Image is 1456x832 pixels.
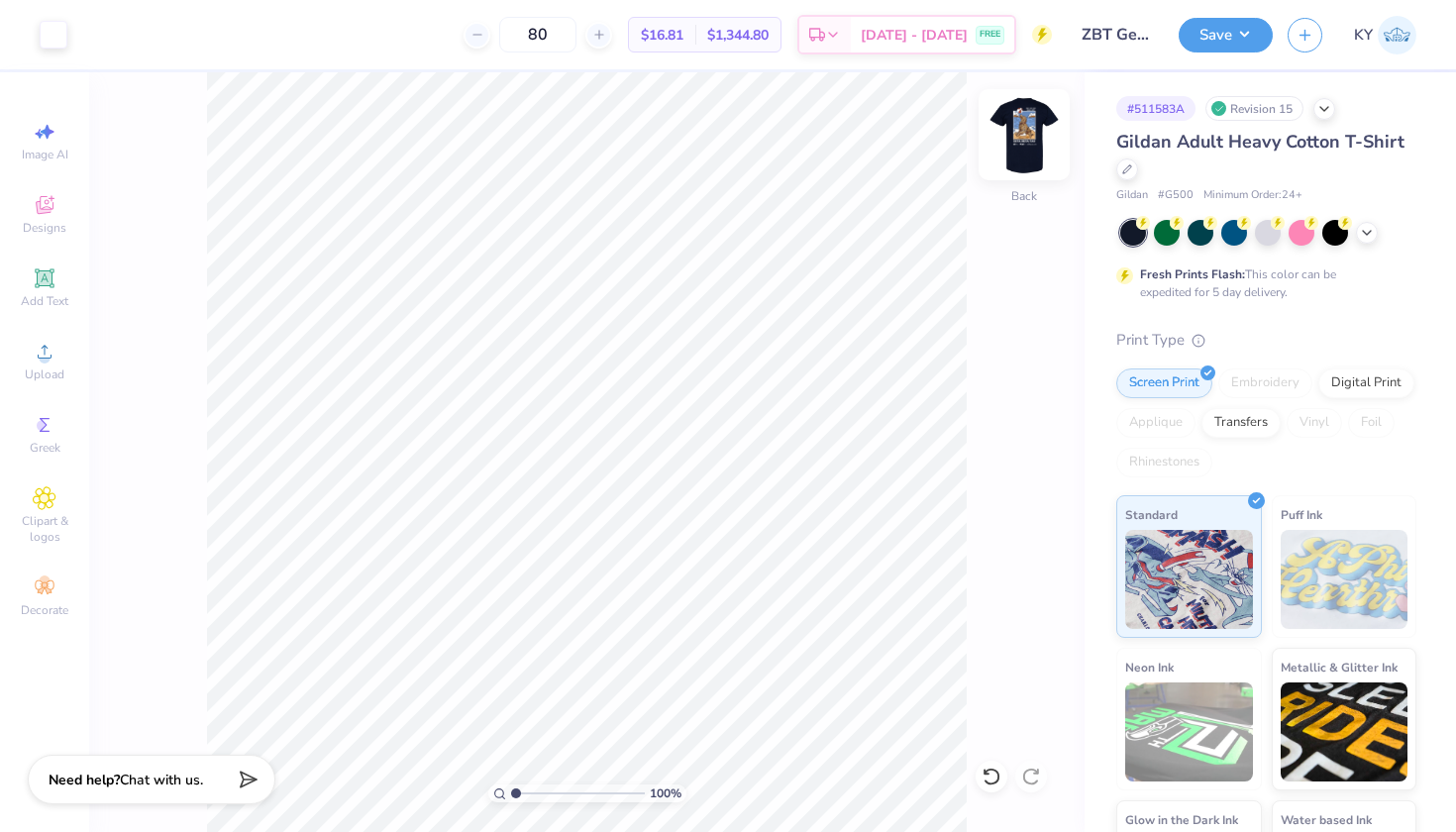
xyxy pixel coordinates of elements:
span: Chat with us. [120,771,203,789]
span: 100 % [650,784,681,802]
div: Foil [1348,408,1395,438]
div: Print Type [1116,329,1416,352]
div: Applique [1116,408,1196,438]
span: $16.81 [641,25,683,46]
span: Gildan [1116,187,1148,204]
div: Rhinestones [1116,448,1212,477]
strong: Fresh Prints Flash: [1140,266,1245,282]
span: [DATE] - [DATE] [861,25,968,46]
img: Puff Ink [1281,530,1408,629]
div: Digital Print [1318,368,1414,398]
span: Puff Ink [1281,504,1322,525]
div: Back [1011,187,1037,205]
span: Clipart & logos [10,513,79,545]
div: Transfers [1201,408,1281,438]
span: # G500 [1158,187,1194,204]
span: Neon Ink [1125,657,1174,677]
a: KY [1354,16,1416,54]
span: Greek [30,440,60,456]
span: FREE [980,28,1000,42]
strong: Need help? [49,771,120,789]
span: Add Text [21,293,68,309]
img: Standard [1125,530,1253,629]
span: Decorate [21,602,68,618]
img: Kiersten York [1378,16,1416,54]
span: Metallic & Glitter Ink [1281,657,1398,677]
span: Minimum Order: 24 + [1203,187,1302,204]
span: $1,344.80 [707,25,769,46]
span: Standard [1125,504,1178,525]
span: Water based Ink [1281,809,1372,830]
img: Back [985,95,1064,174]
span: Glow in the Dark Ink [1125,809,1238,830]
span: Gildan Adult Heavy Cotton T-Shirt [1116,130,1404,154]
div: Vinyl [1287,408,1342,438]
div: # 511583A [1116,96,1196,121]
input: Untitled Design [1067,15,1164,54]
div: Revision 15 [1205,96,1303,121]
div: Screen Print [1116,368,1212,398]
span: Image AI [22,147,68,162]
div: Embroidery [1218,368,1312,398]
img: Neon Ink [1125,682,1253,781]
span: KY [1354,24,1373,47]
input: – – [499,17,576,52]
img: Metallic & Glitter Ink [1281,682,1408,781]
div: This color can be expedited for 5 day delivery. [1140,265,1384,301]
span: Upload [25,366,64,382]
span: Designs [23,220,66,236]
button: Save [1179,18,1273,52]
